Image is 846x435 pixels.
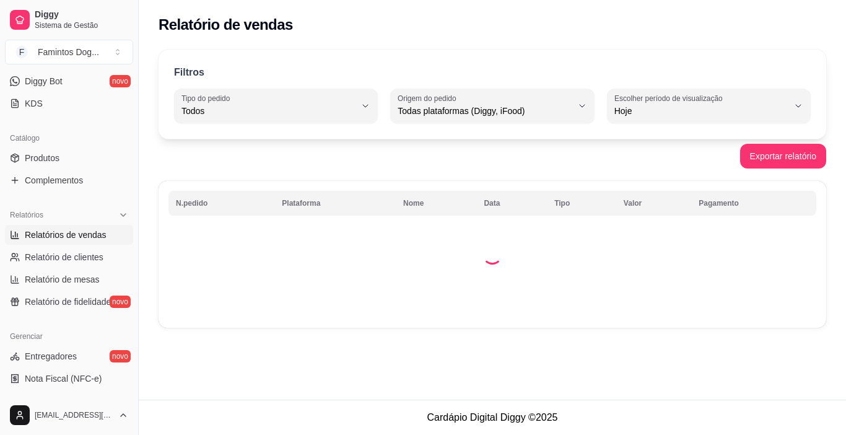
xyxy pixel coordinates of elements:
a: Diggy Botnovo [5,71,133,91]
span: Diggy Bot [25,75,63,87]
button: [EMAIL_ADDRESS][DOMAIN_NAME] [5,400,133,430]
a: Controle de caixa [5,391,133,411]
label: Origem do pedido [398,93,460,103]
span: Produtos [25,152,59,164]
span: Relatório de clientes [25,251,103,263]
p: Filtros [174,65,204,80]
a: Complementos [5,170,133,190]
a: Relatório de fidelidadenovo [5,292,133,312]
span: Relatórios [10,210,43,220]
span: Relatório de fidelidade [25,296,111,308]
span: Todos [181,105,355,117]
span: Complementos [25,174,83,187]
button: Select a team [5,40,133,64]
div: Loading [482,245,502,265]
a: Produtos [5,148,133,168]
span: Todas plataformas (Diggy, iFood) [398,105,572,117]
a: Relatório de mesas [5,270,133,289]
span: KDS [25,97,43,110]
span: Nota Fiscal (NFC-e) [25,372,102,385]
span: Controle de caixa [25,395,92,407]
span: [EMAIL_ADDRESS][DOMAIN_NAME] [35,410,113,420]
label: Tipo do pedido [181,93,234,103]
a: Relatórios de vendas [5,225,133,245]
span: Diggy [35,9,128,20]
label: Escolher período de visualização [614,93,726,103]
button: Tipo do pedidoTodos [174,89,378,123]
button: Origem do pedidoTodas plataformas (Diggy, iFood) [390,89,594,123]
span: Relatórios de vendas [25,229,107,241]
a: KDS [5,94,133,113]
a: Nota Fiscal (NFC-e) [5,369,133,389]
footer: Cardápio Digital Diggy © 2025 [139,400,846,435]
h2: Relatório de vendas [159,15,293,35]
span: Relatório de mesas [25,273,100,286]
span: Hoje [614,105,788,117]
a: Entregadoresnovo [5,346,133,366]
span: F [15,46,28,58]
button: Exportar relatório [740,144,826,169]
span: Sistema de Gestão [35,20,128,30]
span: Entregadores [25,350,77,362]
div: Famintos Dog ... [38,46,99,58]
button: Escolher período de visualizaçãoHoje [607,89,811,123]
div: Catálogo [5,128,133,148]
a: DiggySistema de Gestão [5,5,133,35]
div: Gerenciar [5,327,133,346]
a: Relatório de clientes [5,247,133,267]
